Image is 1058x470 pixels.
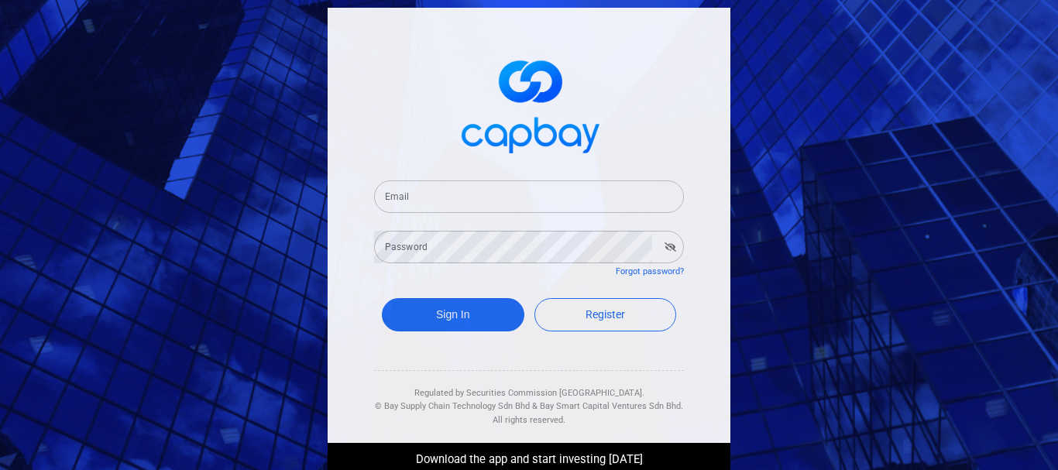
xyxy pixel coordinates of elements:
span: © Bay Supply Chain Technology Sdn Bhd [375,401,530,411]
img: logo [452,46,606,162]
span: Bay Smart Capital Ventures Sdn Bhd. [540,401,683,411]
button: Sign In [382,298,524,331]
div: Regulated by Securities Commission [GEOGRAPHIC_DATA]. & All rights reserved. [374,371,684,427]
a: Register [534,298,677,331]
span: Register [586,308,625,321]
div: Download the app and start investing [DATE] [316,443,742,469]
a: Forgot password? [616,266,684,276]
